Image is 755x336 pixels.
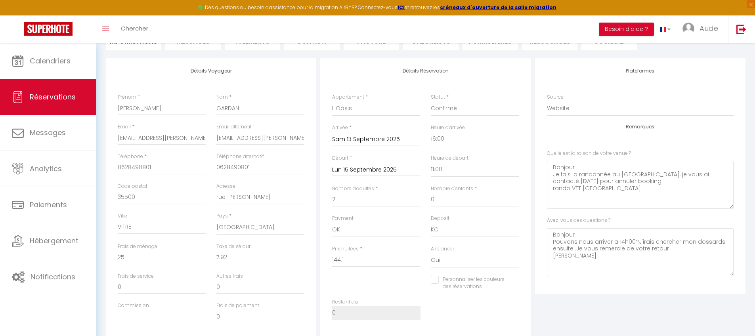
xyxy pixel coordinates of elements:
[115,15,154,43] a: Chercher
[118,302,149,309] label: Commission
[216,153,264,160] label: Téléphone alternatif
[700,23,718,33] span: Aude
[677,15,728,43] a: ... Aude
[118,212,127,220] label: Ville
[30,56,71,66] span: Calendriers
[431,155,468,162] label: Heure de départ
[332,124,348,132] label: Arrivée
[547,94,564,101] label: Source
[332,94,364,101] label: Appartement
[431,94,445,101] label: Statut
[118,68,304,74] h4: Détails Voyageur
[599,23,654,36] button: Besoin d'aide ?
[332,185,374,193] label: Nombre d'adultes
[216,243,250,250] label: Taxe de séjour
[547,124,734,130] h4: Remarques
[721,300,749,330] iframe: Chat
[431,185,473,193] label: Nombre d'enfants
[216,183,235,190] label: Adresse
[216,212,228,220] label: Pays
[216,94,228,101] label: Nom
[332,155,348,162] label: Départ
[30,128,66,137] span: Messages
[440,4,556,11] a: créneaux d'ouverture de la salle migration
[431,124,465,132] label: Heure d'arrivée
[216,302,259,309] label: Frais de paiement
[118,273,154,280] label: Frais de service
[118,243,157,250] label: Frais de ménage
[121,24,148,32] span: Chercher
[398,4,405,11] a: ICI
[547,150,631,157] label: Quelle est la raison de votre venue ?
[216,273,243,280] label: Autres frais
[332,298,358,306] label: Restant dû
[736,24,746,34] img: logout
[332,245,359,253] label: Prix nuitées
[118,153,143,160] label: Téléphone
[547,68,734,74] h4: Plateformes
[332,68,519,74] h4: Détails Réservation
[118,123,131,131] label: Email
[6,3,30,27] button: Ouvrir le widget de chat LiveChat
[30,200,67,210] span: Paiements
[216,123,252,131] label: Email alternatif
[118,94,136,101] label: Prénom
[332,215,354,222] label: Payment
[31,272,75,282] span: Notifications
[431,245,454,253] label: A relancer
[682,23,694,34] img: ...
[118,183,147,190] label: Code postal
[547,217,610,224] label: Avez-vous des questions ?
[30,236,78,246] span: Hébergement
[30,164,62,174] span: Analytics
[431,215,449,222] label: Deposit
[24,22,73,36] img: Super Booking
[30,92,76,102] span: Réservations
